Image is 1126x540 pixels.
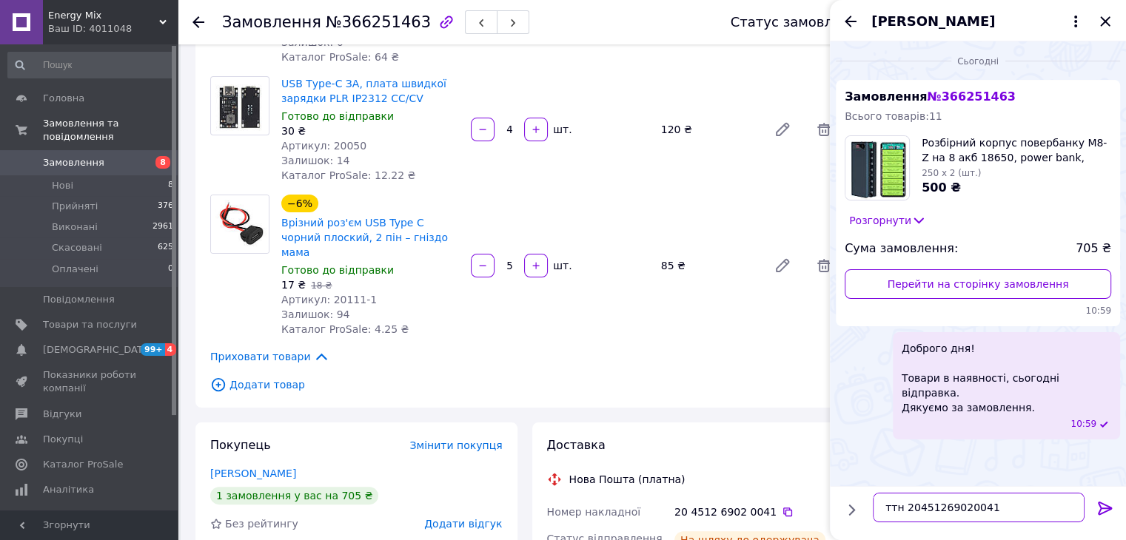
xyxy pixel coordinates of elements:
span: 18 ₴ [311,280,332,291]
span: Каталог ProSale: 64 ₴ [281,51,399,63]
textarea: ттн 20451269020041 [873,493,1085,522]
span: №366251463 [326,13,431,31]
span: 17 ₴ [281,279,306,291]
span: Готово до відправки [281,264,394,276]
span: Товари та послуги [43,318,137,331]
span: Замовлення та повідомлення [43,117,178,144]
span: 8 [168,179,173,192]
div: Повернутися назад [192,15,204,30]
span: Видалити [809,251,839,280]
a: Врізний роз'єм USB Type C чорний плоский, 2 пін – гніздо мама [281,217,448,258]
div: шт. [549,122,573,137]
span: Аналітика [43,483,94,496]
span: № 366251463 [927,90,1015,104]
span: Нові [52,179,73,192]
span: 376 [158,200,173,213]
div: Нова Пошта (платна) [566,472,689,487]
span: Артикул: 20050 [281,140,366,152]
span: Видалити [809,115,839,144]
span: Виконані [52,220,98,234]
span: Сьогодні [951,55,1005,68]
div: 1 замовлення у вас на 705 ₴ [210,487,378,504]
span: Відгуки [43,408,81,421]
div: 12.10.2025 [836,53,1120,68]
span: Змінити покупця [410,439,503,451]
span: 0 [168,263,173,276]
a: [PERSON_NAME] [210,468,296,479]
div: 30 ₴ [281,124,459,138]
span: 99+ [141,343,165,356]
div: 20 4512 6902 0041 [674,504,839,519]
img: Врізний роз'єм USB Type C чорний плоский, 2 пін – гніздо мама [211,195,269,253]
button: Закрити [1096,13,1114,30]
span: Замовлення [222,13,321,31]
span: Залишок: 6 [281,36,344,48]
img: 6433615324_w100_h100_razbornoj-korpus-poverbanka.jpg [845,136,909,200]
span: Прийняті [52,200,98,213]
span: 10:59 12.10.2025 [1070,418,1096,431]
span: Показники роботи компанії [43,368,137,395]
span: 10:59 12.10.2025 [845,305,1111,317]
span: Каталог ProSale: 12.22 ₴ [281,169,415,181]
span: 500 ₴ [922,180,961,195]
button: Показати кнопки [842,500,861,519]
span: [DEMOGRAPHIC_DATA] [43,343,153,357]
span: Головна [43,92,84,105]
span: 2961 [153,220,173,234]
button: [PERSON_NAME] [871,12,1085,31]
span: Додати товар [210,377,839,393]
span: Каталог ProSale: 4.25 ₴ [281,323,409,335]
span: 705 ₴ [1076,240,1111,257]
span: Замовлення [43,156,104,169]
a: Редагувати [768,115,797,144]
span: Покупці [43,433,83,446]
a: USB Туре-С ЗА, плата швидкої зарядки PLR IP2312 CC/CV [281,78,446,104]
span: Залишок: 94 [281,308,349,320]
span: 625 [158,241,173,254]
span: 8 [155,156,170,169]
span: Energy Mix [48,9,159,22]
span: Без рейтингу [225,518,298,530]
span: Скасовані [52,241,102,254]
span: Залишок: 14 [281,155,349,166]
div: 85 ₴ [655,255,762,276]
span: Сума замовлення: [845,240,958,257]
span: Замовлення [845,90,1016,104]
input: Пошук [7,52,175,78]
span: Розбірний корпус повербанку M8-Z на 8 акб 18650, power bank, Type C + micro-USB [922,135,1111,165]
div: Ваш ID: 4011048 [48,22,178,36]
a: Перейти на сторінку замовлення [845,269,1111,299]
span: Готово до відправки [281,110,394,122]
button: Назад [842,13,859,30]
img: USB Туре-С ЗА, плата швидкої зарядки PLR IP2312 CC/CV [211,80,269,132]
button: Розгорнути [845,212,931,229]
span: Доброго дня! Товари в наявності, сьогодні відправка. Дякуємо за замовлення. [902,341,1111,415]
div: 120 ₴ [655,119,762,140]
a: Редагувати [768,251,797,280]
span: Оплачені [52,263,98,276]
span: Каталог ProSale [43,458,123,471]
span: Управління сайтом [43,508,137,535]
span: Повідомлення [43,293,115,306]
span: Доставка [547,438,606,452]
span: 4 [165,343,177,356]
span: Номер накладної [547,506,641,518]
span: Приховати товари [210,348,329,365]
span: Всього товарів: 11 [845,110,942,122]
div: шт. [549,258,573,273]
span: Покупець [210,438,271,452]
div: Статус замовлення [731,15,867,30]
span: 250 x 2 (шт.) [922,168,981,178]
span: [PERSON_NAME] [871,12,995,31]
span: Артикул: 20111-1 [281,294,377,306]
div: −6% [281,195,318,212]
span: Додати відгук [424,518,502,530]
